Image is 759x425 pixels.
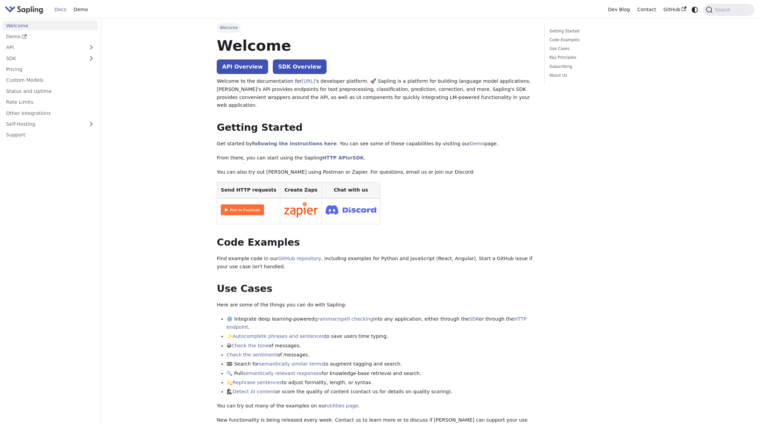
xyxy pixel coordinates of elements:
[284,202,318,218] img: Connect in Zapier
[217,140,535,148] p: Get started by . You can see some of these capabilities by visiting our page.
[549,54,641,61] a: Key Principles
[243,371,322,376] a: semantically relevant responses
[549,28,641,34] a: Getting Started
[227,332,535,341] li: ✨ to save users time typing.
[217,59,268,74] a: API Overview
[227,351,535,359] li: of messages.
[2,65,98,74] a: Pricing
[326,203,376,217] img: Join Discord
[2,108,98,118] a: Other Integrations
[227,316,526,330] a: HTTP endpoint
[217,168,535,176] p: You can also try out [PERSON_NAME] using Postman or Zapier. For questions, email us or join our D...
[217,283,535,295] h2: Use Cases
[314,316,373,322] a: grammar/spell checking
[51,4,70,15] a: Docs
[85,43,98,52] button: Expand sidebar category 'API'
[5,5,46,15] a: Sapling.aiSapling.ai
[217,23,241,32] span: Welcome
[217,77,535,109] p: Welcome to the documentation for 's developer platform. 🚀 Sapling is a platform for building lang...
[217,255,535,271] p: Find example code in our , including examples for Python and JavaScript (React, Angular). Start a...
[227,315,535,331] li: ⚙️ Integrate deep learning-powered into any application, either through the or through the .
[217,122,535,134] h2: Getting Started
[227,342,535,350] li: 😀 of messages.
[703,4,754,16] button: Search (Command+K)
[227,388,535,396] li: 🕵🏽‍♀️ or score the quality of content (contact us for details on quality scoring).
[233,380,282,385] a: Rephrase sentences
[227,379,535,387] li: 💫 to adjust formality, length, or syntax.
[227,370,535,378] li: 🔍 Pull for knowledge-base retrieval and search.
[470,141,484,146] a: Demo
[232,343,268,348] a: Check the tone
[469,316,479,322] a: SDK
[353,155,364,160] a: SDK
[221,204,264,215] img: Run in Postman
[2,32,98,42] a: Demo
[549,46,641,52] a: Use Cases
[217,36,535,55] h1: Welcome
[252,141,336,146] a: following the instructions here
[634,4,660,15] a: Contact
[549,72,641,79] a: About Us
[233,333,325,339] a: Autocomplete phrases and sentences
[2,119,98,129] a: Self-Hosting
[322,182,380,198] th: Chat with us
[85,53,98,63] button: Expand sidebar category 'SDK'
[217,402,535,410] p: You can try out many of the examples on our .
[549,37,641,43] a: Code Examples
[660,4,690,15] a: GitHub
[327,403,358,408] a: utilities page
[217,182,280,198] th: Send HTTP requests
[259,361,323,367] a: semantically similar terms
[227,352,277,357] a: Check the sentiment
[690,5,700,15] button: Switch between dark and light mode (currently system mode)
[322,155,348,160] a: HTTP API
[273,59,327,74] a: SDK Overview
[278,256,321,261] a: GitHub repository
[713,7,734,12] span: Search
[280,182,322,198] th: Create Zaps
[2,97,98,107] a: Rate Limits
[2,43,85,52] a: API
[5,5,43,15] img: Sapling.ai
[233,389,275,394] a: Detect AI content
[302,78,315,84] a: [URL]
[217,236,535,249] h2: Code Examples
[2,130,98,140] a: Support
[217,23,535,32] nav: Breadcrumbs
[2,53,85,63] a: SDK
[2,86,98,96] a: Status and Uptime
[70,4,92,15] a: Demo
[549,64,641,70] a: Subscribing
[2,21,98,30] a: Welcome
[217,154,535,162] p: From there, you can start using the Sapling or .
[604,4,633,15] a: Dev Blog
[227,360,535,368] li: 🟰 Search for to augment tagging and search.
[217,301,535,309] p: Here are some of the things you can do with Sapling:
[2,75,98,85] a: Custom Models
